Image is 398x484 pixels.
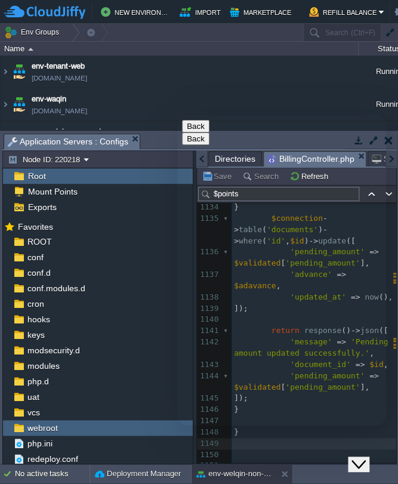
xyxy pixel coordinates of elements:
[1,88,10,121] img: AMDAwAAAACH5BAEAAAAALAAAAAABAAEAAAICRAEAOw==
[11,88,27,121] img: AMDAwAAAACH5BAEAAAAALAAAAAABAAEAAAICRAEAOw==
[1,121,10,153] img: AMDAwAAAACH5BAEAAAAALAAAAAABAAEAAAICRAEAOw==
[309,5,378,19] button: Refill Balance
[25,314,52,325] a: hooks
[25,407,42,418] a: vcs
[25,438,54,449] a: php.ini
[26,186,79,197] a: Mount Points
[197,449,221,461] div: 1150
[196,468,271,480] button: env-welqin-non-prod
[28,48,33,51] img: AMDAwAAAACH5BAEAAAAALAAAAAABAAEAAAICRAEAOw==
[26,202,58,212] a: Exports
[32,126,101,138] a: env-welqin-non-prod
[25,298,46,309] a: cron
[101,5,172,19] button: New Environment
[4,24,63,41] button: Env Groups
[32,60,85,72] a: env-tenant-web
[32,93,66,105] a: env-waqin
[32,105,87,117] a: [DOMAIN_NAME]
[32,72,87,84] a: [DOMAIN_NAME]
[25,252,45,263] a: conf
[25,376,51,387] a: php.d
[25,329,47,340] a: keys
[1,56,10,88] img: AMDAwAAAACH5BAEAAAAALAAAAAABAAEAAAICRAEAOw==
[95,468,181,480] button: Deployment Manager
[197,460,221,471] div: 1151
[180,5,223,19] button: Import
[11,56,27,88] img: AMDAwAAAACH5BAEAAAAALAAAAAABAAEAAAICRAEAOw==
[11,121,27,153] img: AMDAwAAAACH5BAEAAAAALAAAAAABAAEAAAICRAEAOw==
[8,154,84,165] button: Node ID: 220218
[25,236,54,247] a: ROOT
[16,222,55,232] a: Favorites
[26,171,48,181] a: Root
[25,283,87,294] a: conf.modules.d
[348,436,386,472] iframe: chat widget
[4,5,85,20] img: CloudJiffy
[25,423,60,433] a: webroot
[25,345,82,356] a: modsecurity.d
[177,115,386,426] iframe: chat widget
[1,42,358,56] div: Name
[25,391,41,402] a: uat
[8,134,128,149] span: Application Servers : Configs
[25,360,61,371] a: modules
[25,454,80,464] a: redeploy.conf
[230,5,293,19] button: Marketplace
[15,464,90,483] div: No active tasks
[197,438,221,449] div: 1149
[234,427,239,436] span: }
[25,267,53,278] a: conf.d
[197,427,221,438] div: 1148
